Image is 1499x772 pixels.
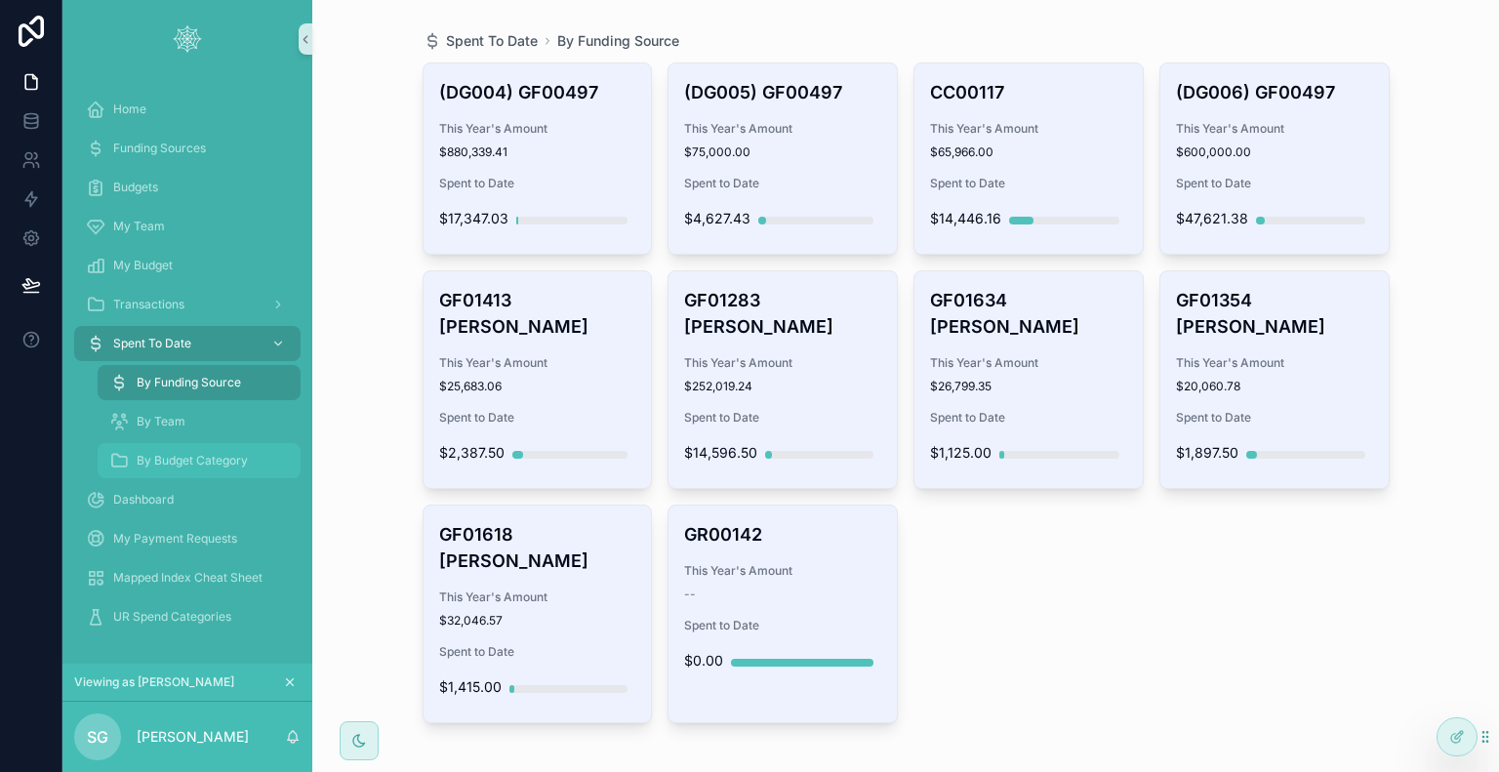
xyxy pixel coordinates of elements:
[446,31,538,51] span: Spent To Date
[1176,287,1373,340] h4: GF01354 [PERSON_NAME]
[684,521,881,548] h4: GR00142
[113,336,191,351] span: Spent To Date
[684,618,881,633] span: Spent to Date
[439,176,636,191] span: Spent to Date
[113,570,263,586] span: Mapped Index Cheat Sheet
[1159,270,1390,489] a: GF01354 [PERSON_NAME]This Year's Amount$20,060.78Spent to Date$1,897.50
[1176,410,1373,426] span: Spent to Date
[113,219,165,234] span: My Team
[137,727,249,747] p: [PERSON_NAME]
[1176,433,1238,472] div: $1,897.50
[423,31,538,51] a: Spent To Date
[439,379,636,394] span: $25,683.06
[930,287,1127,340] h4: GF01634 [PERSON_NAME]
[1176,176,1373,191] span: Spent to Date
[439,433,505,472] div: $2,387.50
[1159,62,1390,255] a: (DG006) GF00497This Year's Amount$600,000.00Spent to Date$47,621.38
[172,23,203,55] img: App logo
[930,79,1127,105] h4: CC00117
[113,492,174,508] span: Dashboard
[930,176,1127,191] span: Spent to Date
[74,674,234,690] span: Viewing as [PERSON_NAME]
[913,270,1144,489] a: GF01634 [PERSON_NAME]This Year's Amount$26,799.35Spent to Date$1,125.00
[439,613,636,629] span: $32,046.57
[668,505,898,723] a: GR00142This Year's Amount--Spent to Date$0.00
[74,521,301,556] a: My Payment Requests
[74,131,301,166] a: Funding Sources
[439,144,636,160] span: $880,339.41
[930,355,1127,371] span: This Year's Amount
[62,78,312,660] div: scrollable content
[423,270,653,489] a: GF01413 [PERSON_NAME]This Year's Amount$25,683.06Spent to Date$2,387.50
[1176,379,1373,394] span: $20,060.78
[113,297,184,312] span: Transactions
[1176,199,1248,238] div: $47,621.38
[439,644,636,660] span: Spent to Date
[439,121,636,137] span: This Year's Amount
[113,609,231,625] span: UR Spend Categories
[74,248,301,283] a: My Budget
[113,180,158,195] span: Budgets
[113,141,206,156] span: Funding Sources
[913,62,1144,255] a: CC00117This Year's Amount$65,966.00Spent to Date$14,446.16
[684,287,881,340] h4: GF01283 [PERSON_NAME]
[684,121,881,137] span: This Year's Amount
[930,121,1127,137] span: This Year's Amount
[74,209,301,244] a: My Team
[930,433,992,472] div: $1,125.00
[74,560,301,595] a: Mapped Index Cheat Sheet
[684,379,881,394] span: $252,019.24
[684,641,723,680] div: $0.00
[684,79,881,105] h4: (DG005) GF00497
[137,414,185,429] span: By Team
[113,531,237,547] span: My Payment Requests
[684,144,881,160] span: $75,000.00
[439,410,636,426] span: Spent to Date
[98,365,301,400] a: By Funding Source
[684,563,881,579] span: This Year's Amount
[684,433,757,472] div: $14,596.50
[684,199,750,238] div: $4,627.43
[930,144,1127,160] span: $65,966.00
[74,482,301,517] a: Dashboard
[137,453,248,468] span: By Budget Category
[113,258,173,273] span: My Budget
[74,170,301,205] a: Budgets
[74,92,301,127] a: Home
[668,270,898,489] a: GF01283 [PERSON_NAME]This Year's Amount$252,019.24Spent to Date$14,596.50
[98,443,301,478] a: By Budget Category
[684,410,881,426] span: Spent to Date
[137,375,241,390] span: By Funding Source
[684,587,696,602] span: --
[74,287,301,322] a: Transactions
[439,521,636,574] h4: GF01618 [PERSON_NAME]
[930,199,1001,238] div: $14,446.16
[74,326,301,361] a: Spent To Date
[684,176,881,191] span: Spent to Date
[1176,144,1373,160] span: $600,000.00
[439,199,508,238] div: $17,347.03
[1176,121,1373,137] span: This Year's Amount
[930,379,1127,394] span: $26,799.35
[1176,355,1373,371] span: This Year's Amount
[74,599,301,634] a: UR Spend Categories
[1176,79,1373,105] h4: (DG006) GF00497
[439,589,636,605] span: This Year's Amount
[684,355,881,371] span: This Year's Amount
[439,355,636,371] span: This Year's Amount
[423,62,653,255] a: (DG004) GF00497This Year's Amount$880,339.41Spent to Date$17,347.03
[930,410,1127,426] span: Spent to Date
[439,668,502,707] div: $1,415.00
[98,404,301,439] a: By Team
[439,287,636,340] h4: GF01413 [PERSON_NAME]
[113,102,146,117] span: Home
[423,505,653,723] a: GF01618 [PERSON_NAME]This Year's Amount$32,046.57Spent to Date$1,415.00
[87,725,108,749] span: SG
[668,62,898,255] a: (DG005) GF00497This Year's Amount$75,000.00Spent to Date$4,627.43
[557,31,679,51] a: By Funding Source
[439,79,636,105] h4: (DG004) GF00497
